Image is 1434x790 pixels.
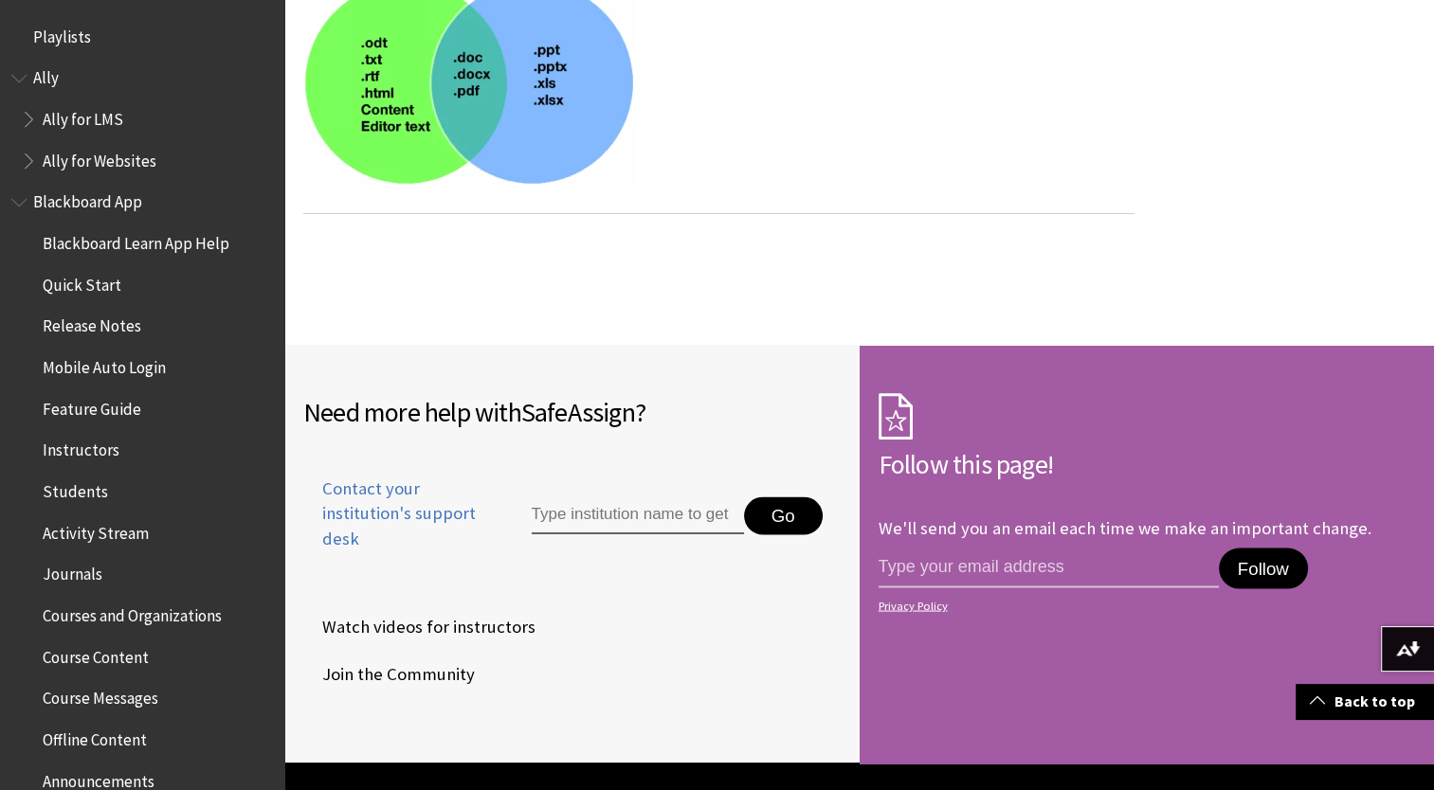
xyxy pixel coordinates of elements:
[33,187,142,212] span: Blackboard App
[43,559,102,584] span: Journals
[879,599,1410,612] a: Privacy Policy
[879,443,1416,483] h2: Follow this page!
[879,548,1219,587] input: email address
[43,683,158,709] span: Course Messages
[532,496,744,534] input: Type institution name to get support
[33,63,59,88] span: Ally
[43,435,119,460] span: Instructors
[521,395,635,429] span: SafeAssign
[43,227,229,253] span: Blackboard Learn App Help
[43,724,147,749] span: Offline Content
[11,21,273,53] nav: Book outline for Playlists
[43,600,222,625] span: Courses and Organizations
[43,103,123,129] span: Ally for LMS
[43,269,121,295] span: Quick Start
[303,613,535,641] span: Watch videos for instructors
[1296,684,1434,719] a: Back to top
[1219,548,1308,589] button: Follow
[879,516,1371,538] p: We'll send you an email each time we make an important change.
[303,660,475,689] span: Join the Community
[43,476,108,501] span: Students
[43,517,149,543] span: Activity Stream
[11,63,273,177] nav: Book outline for Anthology Ally Help
[43,393,141,419] span: Feature Guide
[303,476,488,574] a: Contact your institution's support desk
[303,660,479,689] a: Join the Community
[43,351,166,377] span: Mobile Auto Login
[744,496,823,534] button: Go
[879,392,913,440] img: Subscription Icon
[43,641,149,667] span: Course Content
[303,613,539,641] a: Watch videos for instructors
[33,21,91,46] span: Playlists
[43,311,141,336] span: Release Notes
[303,476,488,551] span: Contact your institution's support desk
[43,145,156,171] span: Ally for Websites
[303,392,841,432] h2: Need more help with ?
